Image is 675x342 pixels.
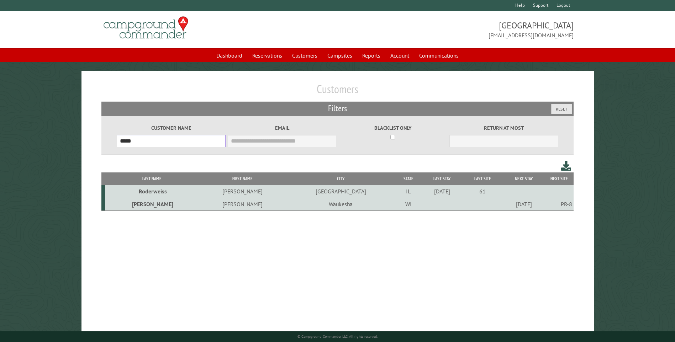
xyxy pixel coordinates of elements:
[545,198,574,211] td: PR-8
[422,172,463,185] th: Last Stay
[502,172,545,185] th: Next Stay
[228,124,336,132] label: Email
[504,201,544,208] div: [DATE]
[339,124,447,132] label: Blacklist only
[286,198,395,211] td: Waukesha
[105,198,199,211] td: [PERSON_NAME]
[248,49,286,62] a: Reservations
[551,104,572,114] button: Reset
[545,172,574,185] th: Next Site
[395,198,422,211] td: WI
[297,334,378,339] small: © Campground Commander LLC. All rights reserved.
[395,172,422,185] th: State
[358,49,385,62] a: Reports
[561,159,571,172] a: Download this customer list (.csv)
[286,185,395,198] td: [GEOGRAPHIC_DATA]
[212,49,247,62] a: Dashboard
[101,82,573,102] h1: Customers
[386,49,413,62] a: Account
[199,185,286,198] td: [PERSON_NAME]
[199,172,286,185] th: First Name
[199,198,286,211] td: [PERSON_NAME]
[423,188,462,195] div: [DATE]
[463,185,503,198] td: 61
[415,49,463,62] a: Communications
[323,49,357,62] a: Campsites
[463,172,503,185] th: Last Site
[286,172,395,185] th: City
[101,14,190,42] img: Campground Commander
[288,49,322,62] a: Customers
[101,102,573,115] h2: Filters
[395,185,422,198] td: IL
[105,172,199,185] th: Last Name
[449,124,558,132] label: Return at most
[338,20,574,39] span: [GEOGRAPHIC_DATA] [EMAIL_ADDRESS][DOMAIN_NAME]
[105,185,199,198] td: Roderweiss
[117,124,225,132] label: Customer Name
